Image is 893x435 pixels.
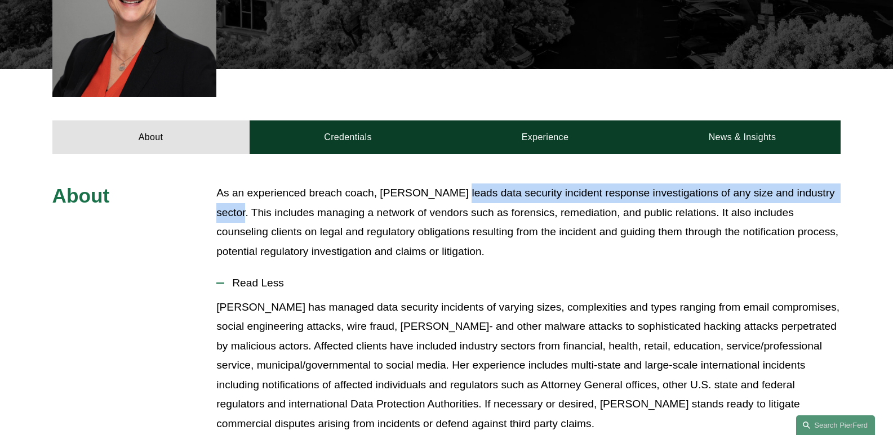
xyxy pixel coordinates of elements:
span: About [52,185,110,207]
a: About [52,120,250,154]
a: Experience [447,120,644,154]
p: [PERSON_NAME] has managed data security incidents of varying sizes, complexities and types rangin... [216,298,841,434]
button: Read Less [216,268,841,298]
p: As an experienced breach coach, [PERSON_NAME] leads data security incident response investigation... [216,183,841,261]
span: Read Less [224,277,841,289]
a: Credentials [250,120,447,154]
a: Search this site [796,415,875,435]
a: News & Insights [643,120,841,154]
